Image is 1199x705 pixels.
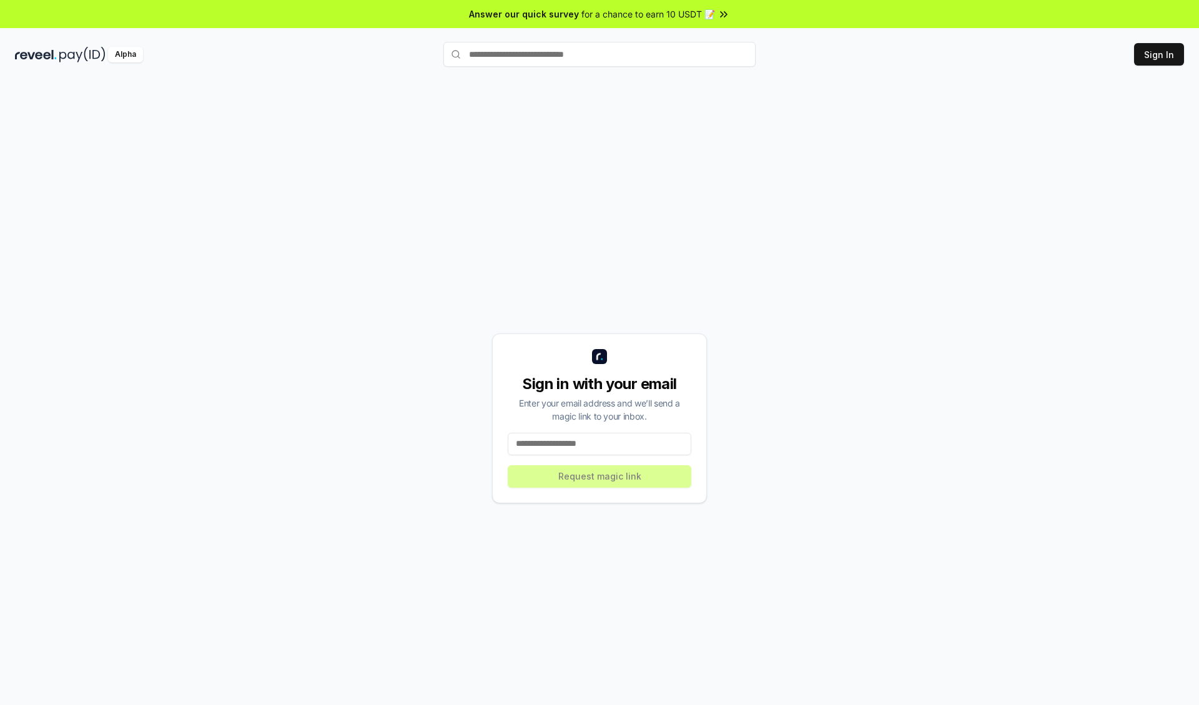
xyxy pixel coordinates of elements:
img: pay_id [59,47,106,62]
div: Alpha [108,47,143,62]
span: Answer our quick survey [469,7,579,21]
span: for a chance to earn 10 USDT 📝 [581,7,715,21]
button: Sign In [1134,43,1184,66]
img: reveel_dark [15,47,57,62]
div: Sign in with your email [508,374,691,394]
img: logo_small [592,349,607,364]
div: Enter your email address and we’ll send a magic link to your inbox. [508,397,691,423]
